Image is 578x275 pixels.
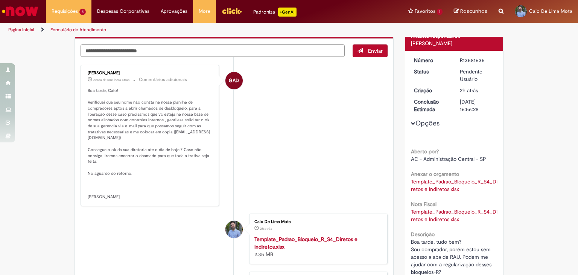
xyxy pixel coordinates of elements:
b: Aberto por? [411,148,439,155]
span: 2h atrás [260,226,272,231]
textarea: Digite sua mensagem aqui... [81,44,345,57]
div: Gabriela Alves De Souza [225,72,243,89]
dt: Criação [408,87,455,94]
a: Template_Padrao_Bloqueio_R_S4_Diretos e Indiretos.xlsx [254,236,357,250]
b: Anexar o orçamento [411,171,459,177]
small: Comentários adicionais [139,76,187,83]
ul: Trilhas de página [6,23,380,37]
a: Página inicial [8,27,34,33]
b: Nota Fiscal [411,201,437,208]
span: Rascunhos [460,8,487,15]
img: click_logo_yellow_360x200.png [222,5,242,17]
div: Padroniza [253,8,297,17]
div: [PERSON_NAME] [88,71,213,75]
span: 1 [437,9,443,15]
a: Rascunhos [454,8,487,15]
time: 30/09/2025 14:54:09 [93,78,129,82]
div: Caio De Lima Mota [225,221,243,238]
span: Requisições [52,8,78,15]
time: 30/09/2025 13:56:24 [460,87,478,94]
span: Enviar [368,47,383,54]
span: 4 [79,9,86,15]
p: Boa tarde, Caio! Verifiquei que seu nome não consta na nossa planilha de compradores aptos a abri... [88,88,213,200]
div: 30/09/2025 13:56:24 [460,87,495,94]
span: Favoritos [415,8,435,15]
div: [PERSON_NAME] [411,40,498,47]
time: 30/09/2025 13:55:49 [260,226,272,231]
div: [DATE] 16:56:28 [460,98,495,113]
b: Descrição [411,231,435,238]
button: Enviar [353,44,388,57]
div: Pendente Usuário [460,68,495,83]
a: Download de Template_Padrao_Bloqueio_R_S4_Diretos e Indiretos.xlsx [411,208,497,223]
dt: Conclusão Estimada [408,98,455,113]
div: R13581635 [460,57,495,64]
span: Despesas Corporativas [97,8,149,15]
img: ServiceNow [1,4,40,19]
div: 2.35 MB [254,235,380,258]
span: More [199,8,210,15]
span: cerca de uma hora atrás [93,78,129,82]
a: Download de Template_Padrao_Bloqueio_R_S4_Diretos e Indiretos.xlsx [411,178,497,192]
dt: Número [408,57,455,64]
a: Formulário de Atendimento [50,27,106,33]
span: Caio De Lima Mota [529,8,572,14]
span: Aprovações [161,8,187,15]
dt: Status [408,68,455,75]
span: AC - Administração Central - SP [411,156,486,162]
p: +GenAi [278,8,297,17]
div: Caio De Lima Mota [254,220,380,224]
span: GAD [229,72,239,90]
span: 2h atrás [460,87,478,94]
